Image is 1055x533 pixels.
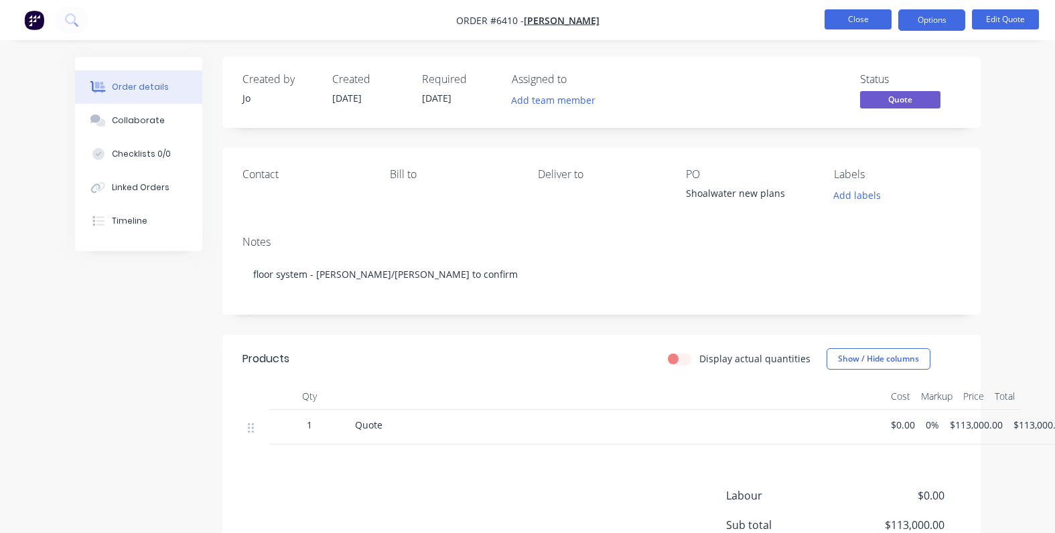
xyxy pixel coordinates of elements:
span: [DATE] [332,92,362,104]
span: 0% [926,418,939,432]
div: Jo [242,91,316,105]
div: floor system - [PERSON_NAME]/[PERSON_NAME] to confirm [242,254,961,295]
div: Checklists 0/0 [112,148,171,160]
div: Products [242,351,289,367]
span: Sub total [726,517,845,533]
button: Linked Orders [75,171,202,204]
div: Order details [112,81,169,93]
div: Notes [242,236,961,248]
div: Contact [242,168,369,181]
div: Shoalwater new plans [686,186,813,205]
button: Quote [860,91,940,111]
button: Edit Quote [972,9,1039,29]
span: 1 [307,418,312,432]
button: Timeline [75,204,202,238]
div: Linked Orders [112,181,169,194]
div: Qty [269,383,350,410]
span: Order #6410 - [456,14,524,27]
div: PO [686,168,813,181]
span: $113,000.00 [950,418,1003,432]
span: [DATE] [422,92,451,104]
div: Total [989,383,1020,410]
button: Add labels [827,186,888,204]
div: Timeline [112,215,147,227]
span: Quote [355,418,382,431]
div: Created [332,73,406,86]
span: Labour [726,487,845,504]
div: Labels [834,168,961,181]
div: Price [958,383,989,410]
button: Add team member [512,91,603,109]
button: Order details [75,70,202,104]
label: Display actual quantities [699,352,811,366]
a: [PERSON_NAME] [524,14,600,27]
div: Bill to [390,168,516,181]
div: Created by [242,73,316,86]
span: $0.00 [891,418,915,432]
span: $113,000.00 [845,517,944,533]
button: Collaborate [75,104,202,137]
div: Collaborate [112,115,165,127]
img: Factory [24,10,44,30]
button: Checklists 0/0 [75,137,202,171]
div: Deliver to [538,168,664,181]
div: Markup [916,383,958,410]
div: Status [860,73,961,86]
button: Add team member [504,91,602,109]
span: $0.00 [845,487,944,504]
div: Cost [886,383,916,410]
div: Assigned to [512,73,646,86]
span: Quote [860,91,940,108]
button: Show / Hide columns [827,348,930,370]
button: Options [898,9,965,31]
button: Close [825,9,892,29]
div: Required [422,73,496,86]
